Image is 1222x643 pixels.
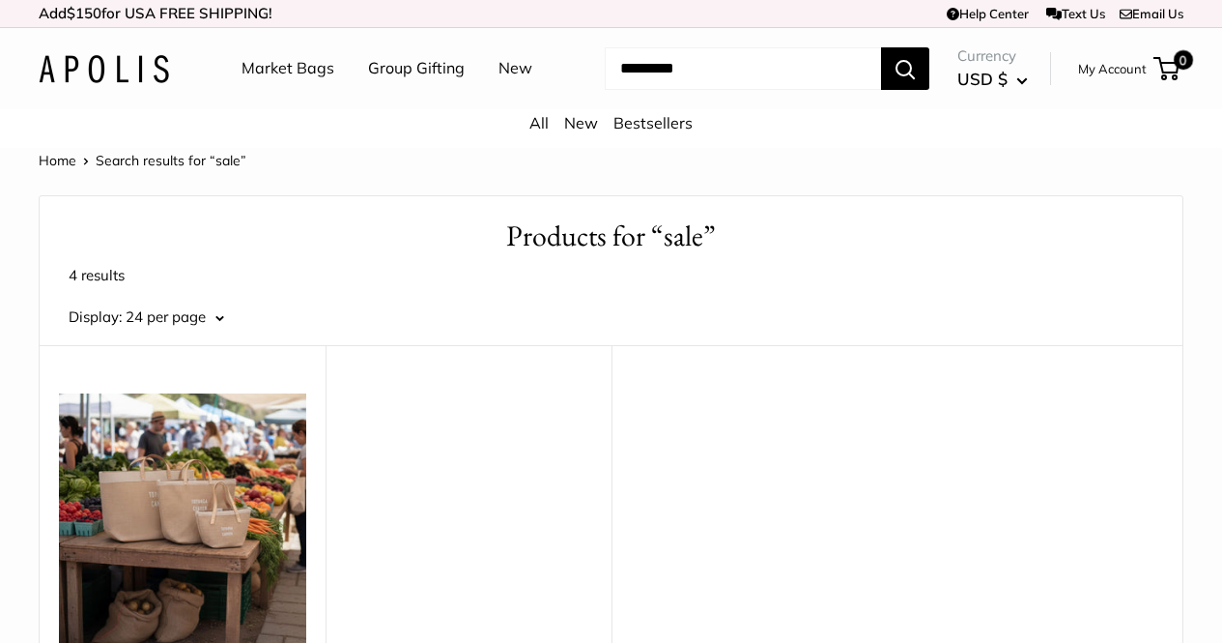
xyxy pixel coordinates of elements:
a: Bestsellers [613,113,693,132]
span: $150 [67,4,101,22]
a: New [498,54,532,83]
p: 4 results [69,262,1153,289]
a: My Account [1078,57,1147,80]
a: New [564,113,598,132]
button: 24 per page [126,304,224,331]
a: Help Center [947,6,1029,21]
input: Search... [605,47,881,90]
a: Home [39,152,76,169]
span: Currency [957,43,1028,70]
img: Apolis [39,55,169,83]
span: USD $ [957,69,1008,89]
a: Market Bags [242,54,334,83]
span: 24 per page [126,307,206,326]
h1: Products for “sale” [69,216,1153,257]
span: Search results for “sale” [96,152,246,169]
a: Email Us [1120,6,1183,21]
a: All [529,113,549,132]
button: Search [881,47,929,90]
label: Display: [69,304,122,331]
span: 0 [1174,50,1193,70]
nav: Breadcrumb [39,148,246,173]
a: 0 [1155,57,1179,80]
a: Text Us [1046,6,1105,21]
button: USD $ [957,64,1028,95]
a: Group Gifting [368,54,465,83]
